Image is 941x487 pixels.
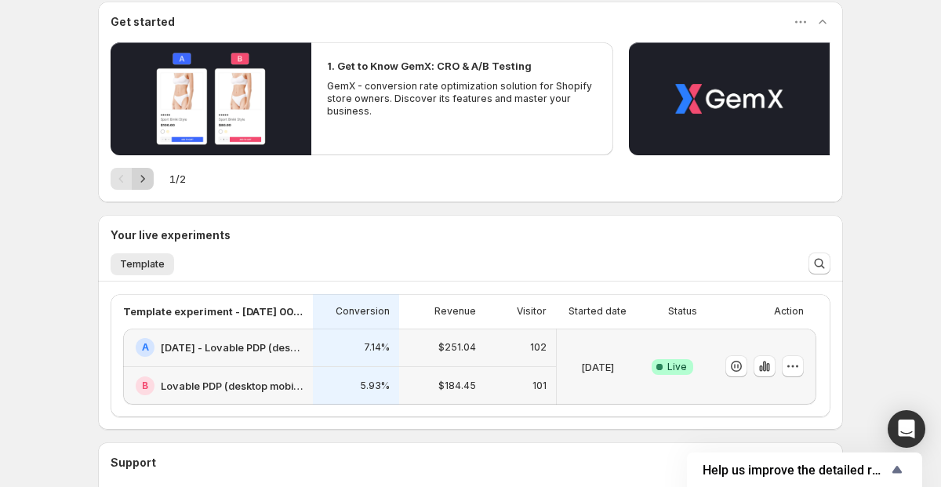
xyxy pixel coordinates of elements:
h2: 1. Get to Know GemX: CRO & A/B Testing [327,58,532,74]
p: Visitor [517,305,547,318]
div: Open Intercom Messenger [888,410,925,448]
p: Revenue [434,305,476,318]
p: 101 [532,380,547,392]
button: Next [132,168,154,190]
p: 102 [530,341,547,354]
h3: Your live experiments [111,227,231,243]
button: Show survey - Help us improve the detailed report for A/B campaigns [703,460,906,479]
p: [DATE] [581,359,614,375]
h3: Support [111,455,156,471]
nav: Pagination [111,168,154,190]
p: Action [774,305,804,318]
span: Help us improve the detailed report for A/B campaigns [703,463,888,478]
h3: Get started [111,14,175,30]
p: Template experiment - [DATE] 00:18:57 [123,303,303,319]
span: Template [120,258,165,271]
button: Search and filter results [808,253,830,274]
p: Status [668,305,697,318]
h2: B [142,380,148,392]
p: 5.93% [360,380,390,392]
p: $251.04 [438,341,476,354]
h2: Lovable PDP (desktop mobile) - GUIDE V3 [161,378,303,394]
p: $184.45 [438,380,476,392]
span: Live [667,361,687,373]
p: Started date [569,305,627,318]
span: 1 / 2 [169,171,186,187]
p: GemX - conversion rate optimization solution for Shopify store owners. Discover its features and ... [327,80,597,118]
button: Play video [111,42,311,155]
h2: [DATE] - Lovable PDP (desktop mobile) - GUIDE V1 [161,340,303,355]
button: Play video [629,42,830,155]
p: Conversion [336,305,390,318]
p: 7.14% [364,341,390,354]
h2: A [142,341,149,354]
